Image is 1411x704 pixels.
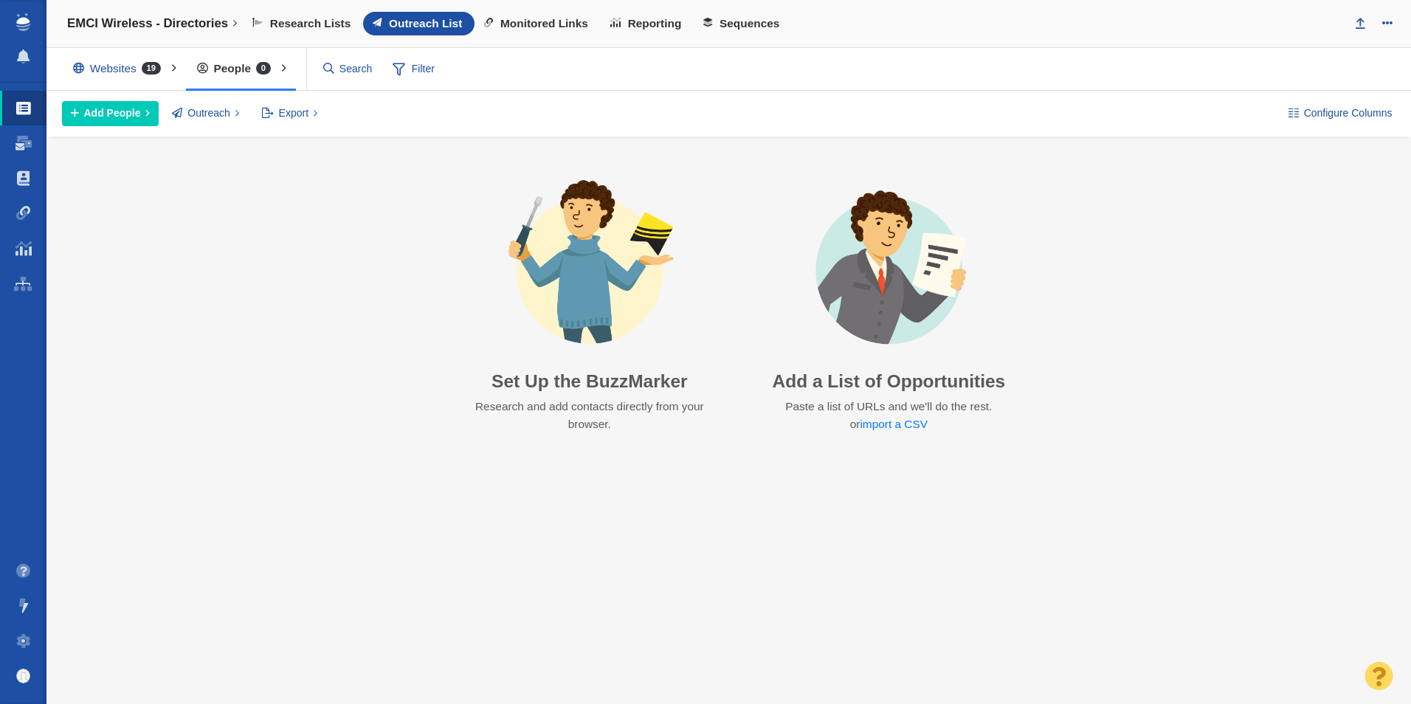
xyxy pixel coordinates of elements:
[164,101,248,126] button: Outreach
[142,62,161,75] span: 19
[500,17,588,30] span: Monitored Links
[62,52,179,86] div: Websites
[784,178,995,359] img: avatar-import-list.png
[601,12,694,35] a: Reporting
[84,106,141,121] span: Add People
[484,178,695,359] img: avatar-buzzmarker-setup.png
[466,398,713,434] p: Research and add contacts directly from your browser.
[363,12,475,35] a: Outreach List
[187,106,230,121] span: Outreach
[772,370,1005,392] h3: Add a List of Opportunities
[16,669,31,683] img: default_avatar.png
[784,398,993,434] p: Paste a list of URLs and we'll do the rest. or
[16,13,30,31] img: buzzstream_logo_iconsimple.png
[1304,106,1393,121] span: Configure Columns
[384,55,444,83] span: Filter
[452,370,727,392] h3: Set Up the BuzzMarker
[67,16,228,31] h4: EMCI Wireless - Directories
[475,12,601,35] a: Monitored Links
[860,418,928,430] a: import a CSV
[62,101,159,126] button: Add People
[243,12,363,35] a: Research Lists
[720,17,779,30] span: Sequences
[279,106,308,121] span: Export
[253,101,326,126] button: Export
[1280,101,1401,126] button: Configure Columns
[694,12,792,35] a: Sequences
[389,17,462,30] span: Outreach List
[317,56,379,82] input: Search
[628,17,682,30] span: Reporting
[270,17,351,30] span: Research Lists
